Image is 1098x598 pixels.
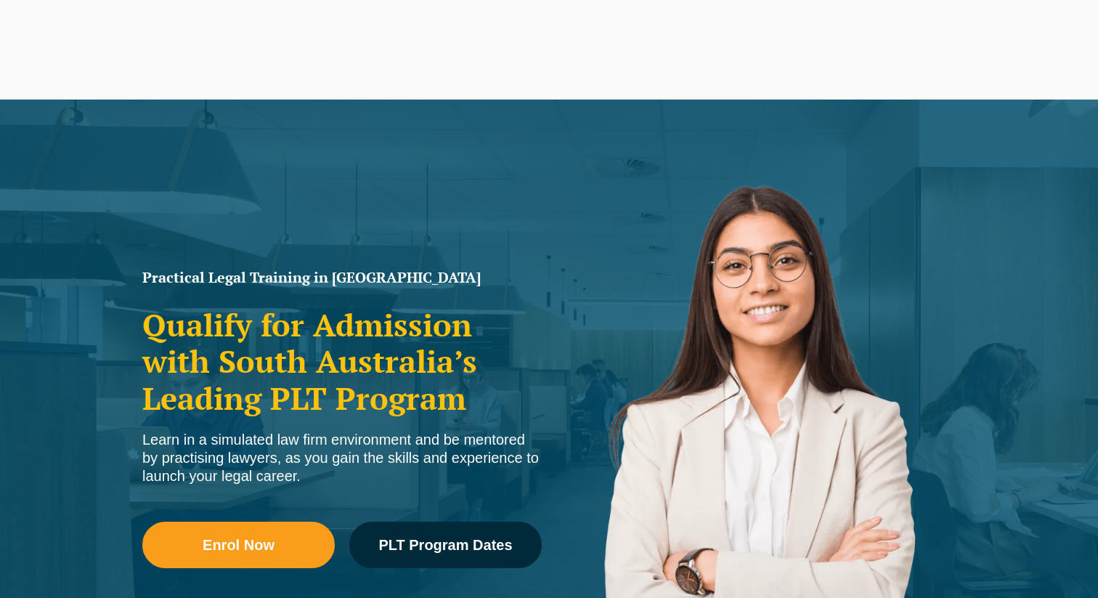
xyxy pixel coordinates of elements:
[203,538,274,552] span: Enrol Now
[378,538,512,552] span: PLT Program Dates
[142,270,542,285] h1: Practical Legal Training in [GEOGRAPHIC_DATA]
[142,431,542,485] div: Learn in a simulated law firm environment and be mentored by practising lawyers, as you gain the ...
[142,307,542,416] h2: Qualify for Admission with South Australia’s Leading PLT Program
[142,522,335,568] a: Enrol Now
[349,522,542,568] a: PLT Program Dates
